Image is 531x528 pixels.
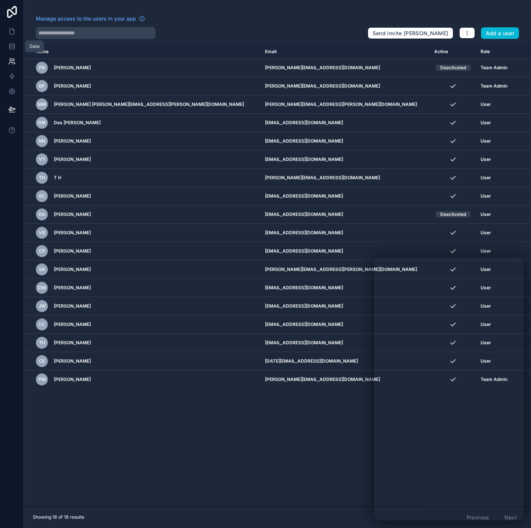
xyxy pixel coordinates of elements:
[54,285,91,291] span: [PERSON_NAME]
[481,65,507,71] span: Team Admin
[260,242,430,260] td: [EMAIL_ADDRESS][DOMAIN_NAME]
[38,211,45,217] span: DA
[260,59,430,77] td: [PERSON_NAME][EMAIL_ADDRESS][DOMAIN_NAME]
[368,27,453,39] button: Send invite [PERSON_NAME]
[38,101,46,107] span: Mm
[260,260,430,279] td: [PERSON_NAME][EMAIL_ADDRESS][PERSON_NAME][DOMAIN_NAME]
[481,230,491,236] span: User
[260,224,430,242] td: [EMAIL_ADDRESS][DOMAIN_NAME]
[481,83,507,89] span: Team Admin
[481,193,491,199] span: User
[374,257,524,521] iframe: Intercom live chat
[39,83,45,89] span: BP
[38,120,46,126] span: DM
[54,230,91,236] span: [PERSON_NAME]
[54,83,91,89] span: [PERSON_NAME]
[260,334,430,352] td: [EMAIL_ADDRESS][DOMAIN_NAME]
[54,321,91,327] span: [PERSON_NAME]
[260,77,430,95] td: [PERSON_NAME][EMAIL_ADDRESS][DOMAIN_NAME]
[39,156,45,162] span: VT
[38,321,45,327] span: CC
[54,193,91,199] span: [PERSON_NAME]
[481,156,491,162] span: User
[54,248,91,254] span: [PERSON_NAME]
[33,514,84,520] span: Showing 18 of 18 results
[38,303,46,309] span: JW
[39,175,45,181] span: TH
[481,211,491,217] span: User
[54,65,91,71] span: [PERSON_NAME]
[260,132,430,150] td: [EMAIL_ADDRESS][DOMAIN_NAME]
[30,43,40,49] div: Data
[260,279,430,297] td: [EMAIL_ADDRESS][DOMAIN_NAME]
[260,187,430,205] td: [EMAIL_ADDRESS][DOMAIN_NAME]
[260,352,430,370] td: [DATE][EMAIL_ADDRESS][DOMAIN_NAME]
[476,45,514,59] th: Role
[260,45,430,59] th: Email
[260,297,430,315] td: [EMAIL_ADDRESS][DOMAIN_NAME]
[39,248,45,254] span: CP
[54,120,101,126] span: Des [PERSON_NAME]
[24,45,531,506] div: scrollable content
[440,65,466,71] div: Deactivated
[481,101,491,107] span: User
[54,138,91,144] span: [PERSON_NAME]
[260,205,430,224] td: [EMAIL_ADDRESS][DOMAIN_NAME]
[54,101,244,107] span: [PERSON_NAME] [PERSON_NAME][EMAIL_ADDRESS][PERSON_NAME][DOMAIN_NAME]
[481,27,519,39] button: Add a user
[260,169,430,187] td: [PERSON_NAME][EMAIL_ADDRESS][DOMAIN_NAME]
[260,95,430,114] td: [PERSON_NAME][EMAIL_ADDRESS][PERSON_NAME][DOMAIN_NAME]
[260,150,430,169] td: [EMAIL_ADDRESS][DOMAIN_NAME]
[481,138,491,144] span: User
[54,156,91,162] span: [PERSON_NAME]
[54,340,91,346] span: [PERSON_NAME]
[260,114,430,132] td: [EMAIL_ADDRESS][DOMAIN_NAME]
[39,358,45,364] span: CE
[36,15,136,22] span: Manage access to the users in your app
[39,193,45,199] span: RC
[481,175,491,181] span: User
[38,376,46,382] span: PM
[39,266,45,272] span: SB
[54,358,91,364] span: [PERSON_NAME]
[39,230,45,236] span: VB
[54,303,91,309] span: [PERSON_NAME]
[54,266,91,272] span: [PERSON_NAME]
[430,45,476,59] th: Active
[260,370,430,389] td: [PERSON_NAME][EMAIL_ADDRESS][DOMAIN_NAME]
[54,211,91,217] span: [PERSON_NAME]
[481,120,491,126] span: User
[54,175,61,181] span: T H
[39,65,45,71] span: PR
[481,248,491,254] span: User
[39,340,45,346] span: TH
[260,315,430,334] td: [EMAIL_ADDRESS][DOMAIN_NAME]
[54,376,91,382] span: [PERSON_NAME]
[36,15,145,22] a: Manage access to the users in your app
[38,138,45,144] span: NN
[24,45,260,59] th: Name
[440,211,466,217] div: Deactivated
[38,285,46,291] span: DW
